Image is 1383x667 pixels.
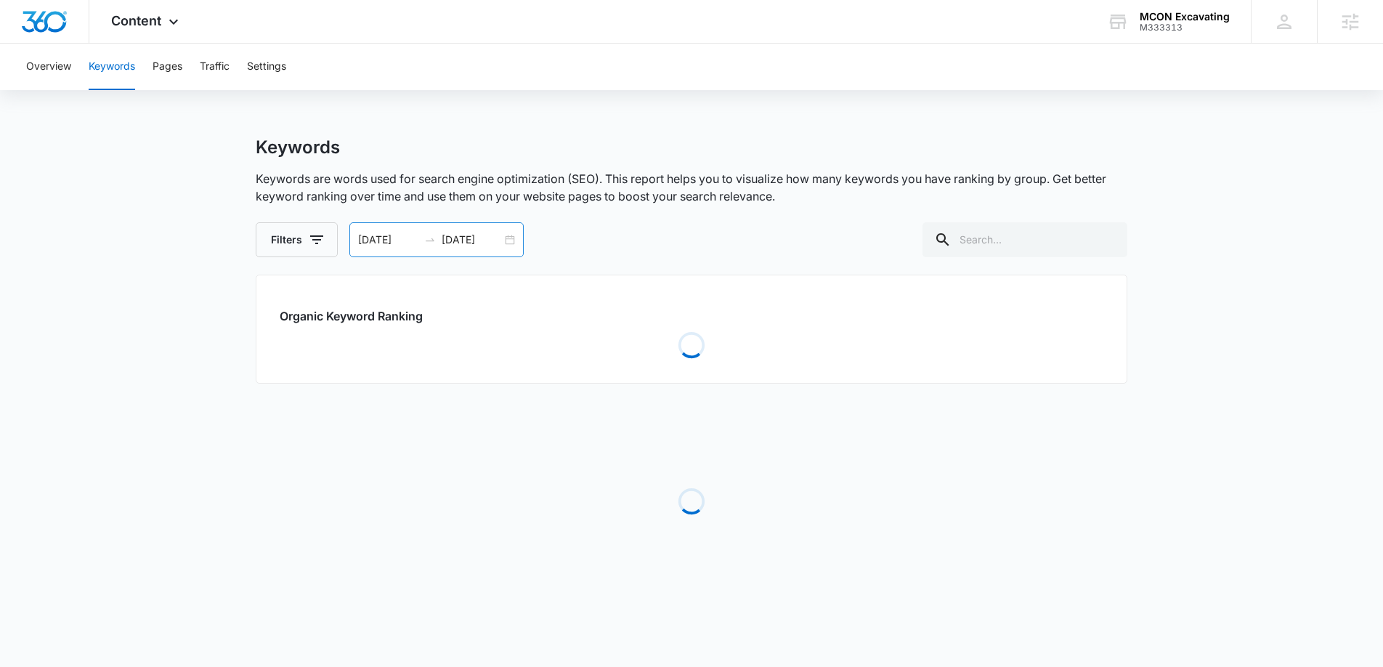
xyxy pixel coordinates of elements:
button: Pages [153,44,182,90]
span: Content [111,13,161,28]
h1: Keywords [256,137,340,158]
input: End date [442,232,502,248]
h2: Organic Keyword Ranking [280,307,1103,325]
div: account name [1140,11,1230,23]
button: Overview [26,44,71,90]
button: Filters [256,222,338,257]
button: Keywords [89,44,135,90]
button: Settings [247,44,286,90]
span: swap-right [424,234,436,246]
input: Search... [922,222,1127,257]
input: Start date [358,232,418,248]
button: Traffic [200,44,230,90]
p: Keywords are words used for search engine optimization (SEO). This report helps you to visualize ... [256,170,1127,205]
span: to [424,234,436,246]
div: account id [1140,23,1230,33]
